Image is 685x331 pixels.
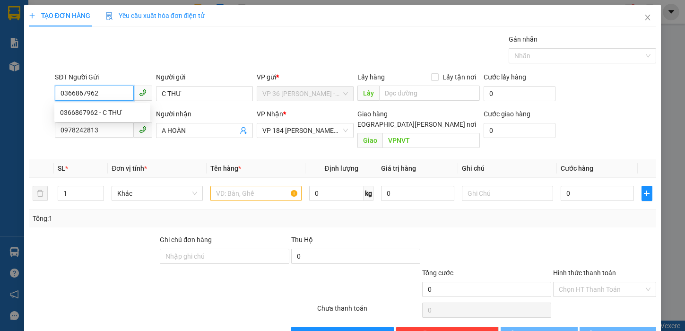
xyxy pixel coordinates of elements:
input: VD: Bàn, Ghế [210,186,302,201]
span: Lấy tận nơi [439,72,480,82]
div: Tổng: 1 [33,213,265,224]
span: Lấy hàng [357,73,385,81]
span: phone [139,89,147,96]
div: Người gửi [156,72,253,82]
span: close [644,14,651,21]
div: VP gửi [257,72,354,82]
span: Giá trị hàng [381,165,416,172]
div: Người nhận [156,109,253,119]
div: 0366867962 - C THƯ [54,105,150,120]
span: user-add [240,127,247,134]
span: phone [139,126,147,133]
span: Tên hàng [210,165,241,172]
span: Đơn vị tính [112,165,147,172]
input: 0 [381,186,454,201]
input: Cước lấy hàng [484,86,555,101]
label: Hình thức thanh toán [553,269,616,277]
span: Lấy [357,86,379,101]
button: delete [33,186,48,201]
button: plus [642,186,653,201]
span: plus [642,190,652,197]
span: Giao hàng [357,110,388,118]
div: 0366867962 - C THƯ [60,107,145,118]
span: Khác [117,186,197,200]
input: Ghi Chú [462,186,553,201]
label: Cước giao hàng [484,110,530,118]
button: Close [634,5,661,31]
span: Giao [357,133,382,148]
span: kg [364,186,373,201]
label: Ghi chú đơn hàng [160,236,212,244]
div: SĐT Người Gửi [55,72,152,82]
span: plus [29,12,35,19]
span: [GEOGRAPHIC_DATA][PERSON_NAME] nơi [347,119,480,130]
span: Thu Hộ [291,236,313,244]
span: VP 184 Nguyễn Văn Trỗi - HCM [262,123,348,138]
input: Dọc đường [382,133,480,148]
img: icon [105,12,113,20]
span: VP 36 Lê Thành Duy - Bà Rịa [262,87,348,101]
span: SL [58,165,65,172]
span: Tổng cước [422,269,453,277]
span: Định lượng [324,165,358,172]
input: Cước giao hàng [484,123,555,138]
span: Cước hàng [561,165,593,172]
th: Ghi chú [458,159,557,178]
span: TẠO ĐƠN HÀNG [29,12,90,19]
span: VP Nhận [257,110,283,118]
label: Cước lấy hàng [484,73,526,81]
span: Yêu cầu xuất hóa đơn điện tử [105,12,205,19]
div: Chưa thanh toán [316,303,421,320]
label: Gán nhãn [509,35,538,43]
input: Ghi chú đơn hàng [160,249,289,264]
input: Dọc đường [379,86,480,101]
